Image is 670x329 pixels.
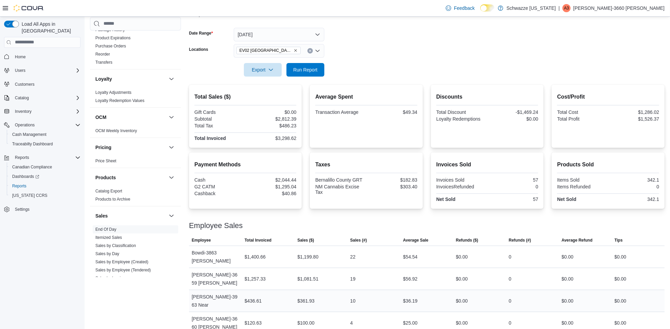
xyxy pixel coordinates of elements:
[239,47,292,54] span: EV02 [GEOGRAPHIC_DATA]
[95,243,136,248] span: Sales by Classification
[557,177,607,183] div: Items Sold
[194,93,297,101] h2: Total Sales ($)
[12,205,32,213] a: Settings
[95,227,116,232] a: End Of Day
[12,80,37,88] a: Customers
[561,297,573,305] div: $0.00
[456,319,468,327] div: $0.00
[12,164,52,170] span: Canadian Compliance
[350,275,355,283] div: 19
[19,21,80,34] span: Load All Apps in [GEOGRAPHIC_DATA]
[95,267,151,273] span: Sales by Employee (Tendered)
[95,76,166,82] button: Loyalty
[315,177,365,183] div: Bernalillo County GRT
[615,297,626,305] div: $0.00
[315,161,417,169] h2: Taxes
[557,109,607,115] div: Total Cost
[615,238,623,243] span: Tips
[557,93,659,101] h2: Cost/Profit
[95,114,166,121] button: OCM
[12,107,80,116] span: Inventory
[489,197,538,202] div: 57
[315,184,365,195] div: NM Cannabis Excise Tax
[189,47,208,52] label: Locations
[248,63,278,77] span: Export
[247,184,297,189] div: $1,295.04
[245,275,265,283] div: $1,257.33
[167,173,176,182] button: Products
[95,235,122,240] a: Itemized Sales
[95,275,125,281] span: Sales by Invoice
[245,238,272,243] span: Total Invoiced
[403,253,418,261] div: $54.54
[293,66,318,73] span: Run Report
[350,319,353,327] div: 4
[297,253,318,261] div: $1,199.80
[189,290,242,312] div: [PERSON_NAME]-3963 Near
[297,238,314,243] span: Sales ($)
[95,44,126,48] a: Purchase Orders
[9,130,80,139] span: Cash Management
[7,139,83,149] button: Traceabilty Dashboard
[90,187,181,206] div: Products
[9,182,29,190] a: Reports
[436,184,486,189] div: InvoicesRefunded
[557,184,607,189] div: Items Refunded
[95,60,112,65] a: Transfers
[561,253,573,261] div: $0.00
[234,28,324,41] button: [DATE]
[194,177,244,183] div: Cash
[315,109,365,115] div: Transaction Average
[95,158,116,164] span: Price Sheet
[90,88,181,107] div: Loyalty
[561,275,573,283] div: $0.00
[95,251,119,256] span: Sales by Day
[194,123,244,128] div: Total Tax
[1,120,83,130] button: Operations
[9,182,80,190] span: Reports
[297,275,318,283] div: $1,081.51
[95,128,137,133] a: OCM Weekly Inventory
[1,79,83,89] button: Customers
[456,253,468,261] div: $0.00
[247,109,297,115] div: $0.00
[95,144,111,151] h3: Pricing
[192,238,211,243] span: Employee
[194,161,297,169] h2: Payment Methods
[95,76,112,82] h3: Loyalty
[167,212,176,220] button: Sales
[368,184,417,189] div: $303.40
[95,174,166,181] button: Products
[95,98,144,103] a: Loyalty Redemption Values
[297,319,315,327] div: $100.00
[1,93,83,103] button: Catalog
[167,143,176,151] button: Pricing
[307,48,313,54] button: Clear input
[456,275,468,283] div: $0.00
[167,113,176,121] button: OCM
[15,109,31,114] span: Inventory
[9,140,80,148] span: Traceabilty Dashboard
[350,253,355,261] div: 22
[95,189,122,193] a: Catalog Export
[489,184,538,189] div: 0
[557,161,659,169] h2: Products Sold
[9,163,55,171] a: Canadian Compliance
[509,253,511,261] div: 0
[403,297,418,305] div: $36.19
[189,246,242,268] div: Bowdi-3863 [PERSON_NAME]
[12,132,46,137] span: Cash Management
[1,52,83,62] button: Home
[15,155,29,160] span: Reports
[480,4,494,12] input: Dark Mode
[189,268,242,290] div: [PERSON_NAME]-3659 [PERSON_NAME]
[489,177,538,183] div: 57
[12,66,28,75] button: Users
[15,68,25,73] span: Users
[189,30,213,36] label: Date Range
[12,80,80,88] span: Customers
